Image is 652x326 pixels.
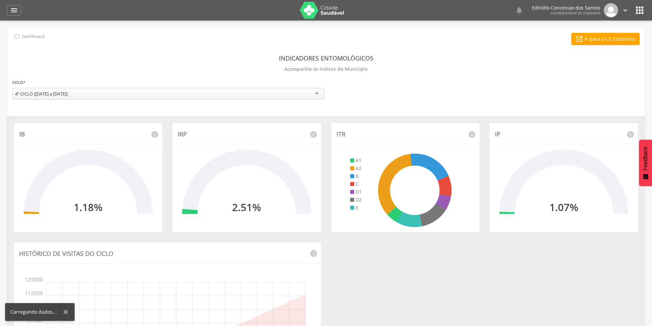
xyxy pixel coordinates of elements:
li: A2 [350,165,362,172]
a: Ir para o CS Endemias [571,33,640,45]
li: A1 [350,157,362,164]
li: D1 [350,188,362,195]
label: Ciclo [12,79,25,86]
span: 112500 [33,282,43,296]
i: info [309,249,318,258]
a:  [515,3,523,17]
a:  [7,5,21,15]
button: Feedback - Mostrar pesquisa [639,140,652,186]
p: IRP [178,130,316,139]
li: C [350,181,362,187]
div: 4º CICLO ([DATE] a [DATE]) [15,91,68,97]
p: Acompanhe os índices do Município [284,64,368,74]
li: E [350,204,362,211]
h2: 1.18% [74,201,103,213]
p: Edinilto Conceicao dos Santos [532,5,600,10]
div: Carregando dados... [10,309,62,315]
i:  [515,6,523,14]
i: info [151,130,159,139]
a:  [622,3,629,17]
p: Histórico de Visitas do Ciclo [19,249,316,258]
h2: 2.51% [232,201,261,213]
i:  [13,33,21,40]
i: info [309,130,318,139]
i:  [622,6,629,14]
i:  [576,35,583,43]
i:  [10,6,18,14]
p: IB [19,130,157,139]
p: Dashboard [22,34,44,39]
p: IP [495,130,633,139]
i: info [468,130,476,139]
span: Feedback [642,146,649,170]
li: D2 [350,196,362,203]
h2: 1.07% [549,201,578,213]
span: 100000 [33,296,43,310]
i:  [634,5,645,16]
i: info [626,130,635,139]
li: B [350,173,362,180]
header: Indicadores Entomológicos [279,52,373,64]
p: ITR [336,130,474,139]
span: Coordenador de Endemias [551,11,600,15]
span: 125000 [33,272,43,282]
